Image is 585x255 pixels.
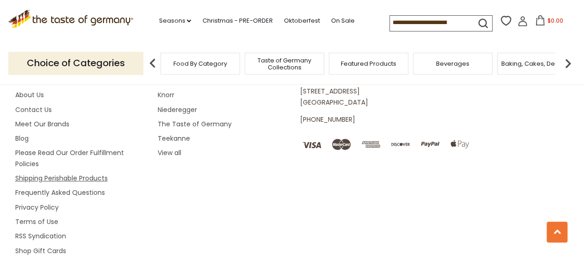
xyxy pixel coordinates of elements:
a: Haribo [158,76,178,85]
a: Taste of Germany Collections [247,57,321,71]
a: Download Catalog [15,76,75,85]
p: [PHONE_NUMBER] [300,114,406,125]
a: Oktoberfest [283,16,320,26]
a: Please Read Our Order Fulfillment Policies [15,148,124,168]
a: Contact Us [15,105,52,114]
a: View all [158,148,181,157]
button: $0.00 [530,15,569,29]
a: Blog [15,134,29,143]
a: Baking, Cakes, Desserts [501,60,573,67]
a: Christmas - PRE-ORDER [202,16,272,26]
a: The Taste of Germany [158,119,232,129]
a: Food By Category [173,60,227,67]
span: $0.00 [547,17,563,25]
a: Niederegger [158,105,197,114]
p: Warehouse address: [STREET_ADDRESS] [GEOGRAPHIC_DATA] [300,75,406,108]
a: About Us [15,90,44,100]
a: Knorr [158,90,174,100]
a: Featured Products [341,60,396,67]
img: previous arrow [143,54,162,73]
a: Terms of Use [15,217,58,226]
a: Seasons [159,16,191,26]
a: Frequently Asked Questions [15,188,105,197]
a: On Sale [331,16,354,26]
a: Meet Our Brands [15,119,69,129]
a: Privacy Policy [15,203,59,212]
a: RSS Syndication [15,231,66,241]
img: next arrow [559,54,577,73]
a: Beverages [436,60,469,67]
p: Choice of Categories [8,52,143,75]
a: Shipping Perishable Products [15,174,108,183]
a: Teekanne [158,134,190,143]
